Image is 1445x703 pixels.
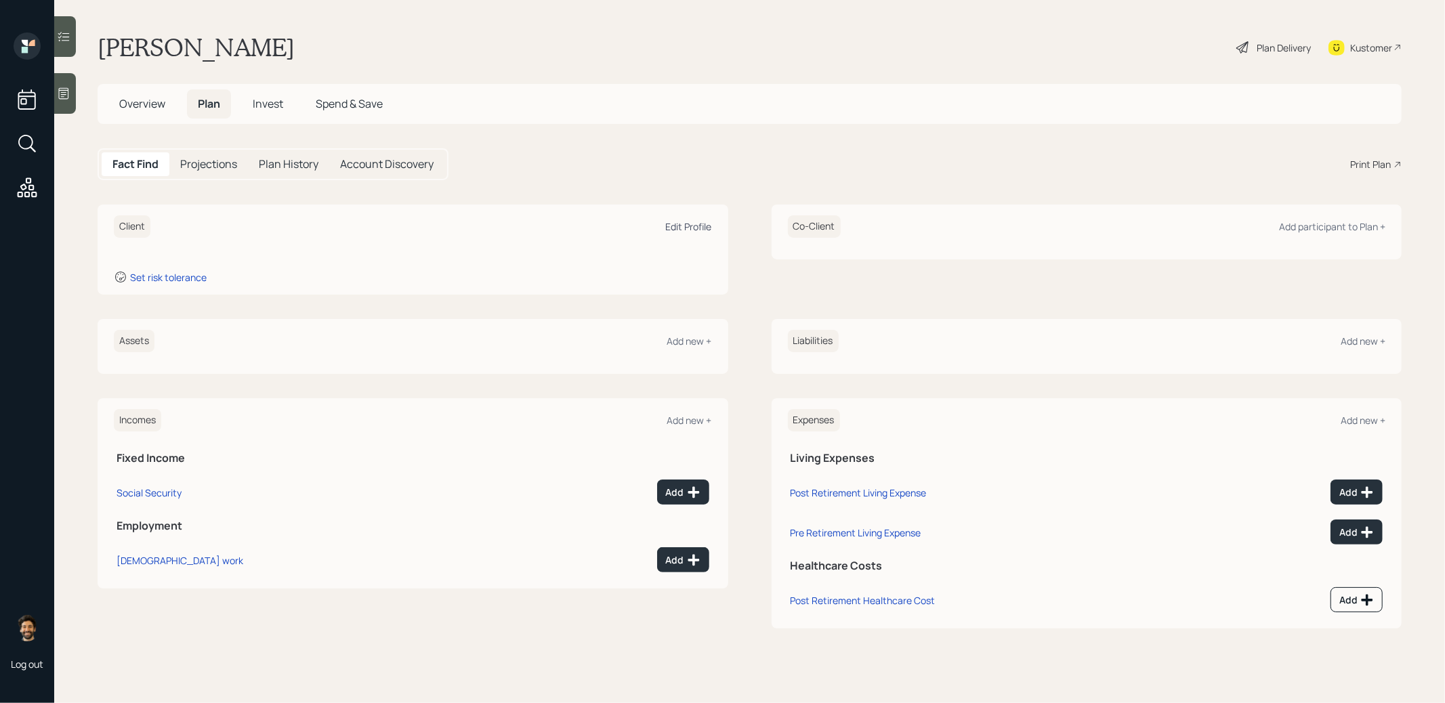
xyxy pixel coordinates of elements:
button: Add [1331,519,1383,545]
h1: [PERSON_NAME] [98,33,295,62]
div: Plan Delivery [1257,41,1311,55]
div: [DEMOGRAPHIC_DATA] work [117,554,243,567]
div: Add [1339,526,1374,539]
div: Social Security [117,486,182,499]
h5: Healthcare Costs [791,559,1383,572]
span: Spend & Save [316,96,383,111]
div: Set risk tolerance [130,271,207,284]
div: Post Retirement Healthcare Cost [791,594,936,607]
div: Kustomer [1350,41,1392,55]
button: Add [1331,587,1383,612]
div: Add new + [1341,414,1385,427]
div: Pre Retirement Living Expense [791,526,921,539]
h5: Fixed Income [117,452,709,465]
h5: Projections [180,158,237,171]
div: Add new + [667,414,712,427]
div: Add participant to Plan + [1279,220,1385,233]
div: Add new + [1341,335,1385,347]
div: Add new + [667,335,712,347]
span: Overview [119,96,165,111]
h6: Incomes [114,409,161,431]
img: eric-schwartz-headshot.png [14,614,41,641]
button: Add [657,480,709,505]
h6: Assets [114,330,154,352]
div: Add [1339,486,1374,499]
div: Add [1339,593,1374,607]
h5: Living Expenses [791,452,1383,465]
div: Print Plan [1350,157,1391,171]
div: Post Retirement Living Expense [791,486,927,499]
h5: Employment [117,519,709,532]
h6: Expenses [788,409,840,431]
h6: Liabilities [788,330,839,352]
span: Invest [253,96,283,111]
h5: Account Discovery [340,158,434,171]
button: Add [657,547,709,572]
span: Plan [198,96,220,111]
h6: Co-Client [788,215,841,238]
div: Add [666,553,700,567]
button: Add [1331,480,1383,505]
div: Log out [11,658,43,670]
h5: Fact Find [112,158,159,171]
div: Add [666,486,700,499]
h5: Plan History [259,158,318,171]
div: Edit Profile [666,220,712,233]
h6: Client [114,215,150,238]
